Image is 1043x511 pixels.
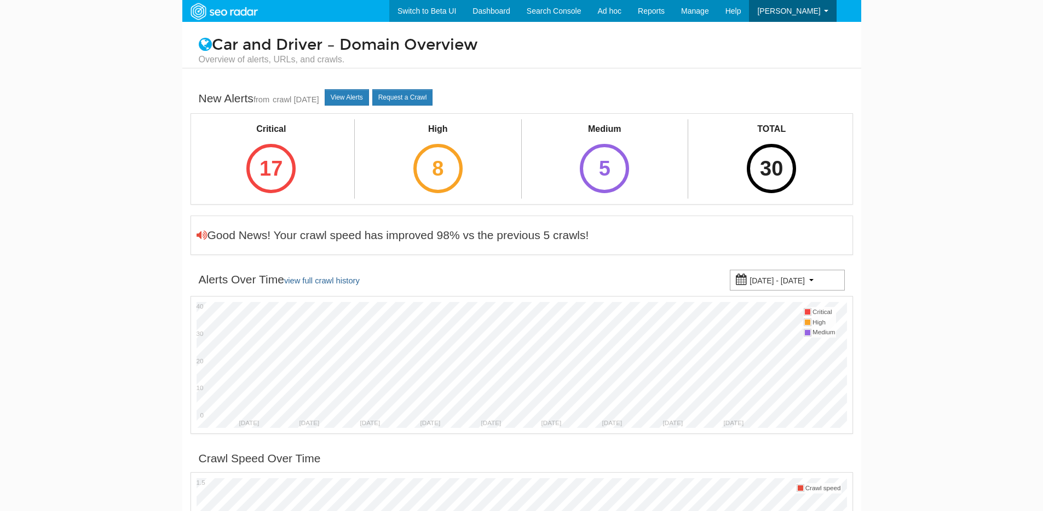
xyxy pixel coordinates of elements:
img: SEORadar [186,2,262,21]
a: View Alerts [325,89,369,106]
span: Help [725,7,741,15]
span: Manage [681,7,709,15]
td: Crawl speed [805,483,842,493]
div: New Alerts [199,90,319,108]
div: 8 [413,144,463,193]
div: Alerts Over Time [199,271,360,289]
a: crawl [DATE] [273,95,319,104]
small: Overview of alerts, URLs, and crawls. [199,54,845,66]
div: 5 [580,144,629,193]
small: from [253,95,269,104]
div: High [404,123,472,136]
div: Medium [570,123,639,136]
span: Reports [638,7,665,15]
span: Ad hoc [597,7,621,15]
span: [PERSON_NAME] [757,7,820,15]
td: Critical [812,307,835,317]
div: Critical [237,123,306,136]
td: High [812,317,835,328]
small: [DATE] - [DATE] [750,276,805,285]
td: Medium [812,327,835,338]
a: view full crawl history [284,276,360,285]
div: 30 [747,144,796,193]
div: 17 [246,144,296,193]
a: Request a Crawl [372,89,433,106]
div: Crawl Speed Over Time [199,450,321,467]
h1: Car and Driver – Domain Overview [191,37,853,66]
div: TOTAL [737,123,806,136]
div: Good News! Your crawl speed has improved 98% vs the previous 5 crawls! [197,227,589,243]
span: Search Console [527,7,581,15]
